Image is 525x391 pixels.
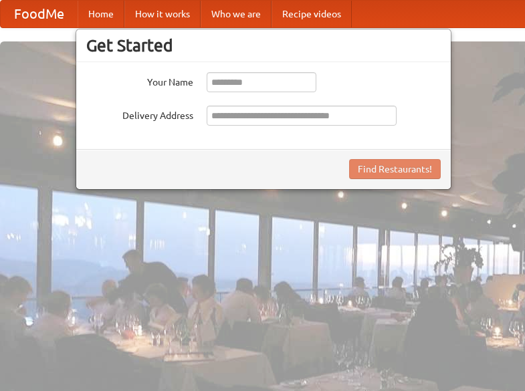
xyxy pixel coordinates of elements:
[86,35,441,55] h3: Get Started
[272,1,352,27] a: Recipe videos
[124,1,201,27] a: How it works
[349,159,441,179] button: Find Restaurants!
[86,106,193,122] label: Delivery Address
[78,1,124,27] a: Home
[201,1,272,27] a: Who we are
[86,72,193,89] label: Your Name
[1,1,78,27] a: FoodMe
